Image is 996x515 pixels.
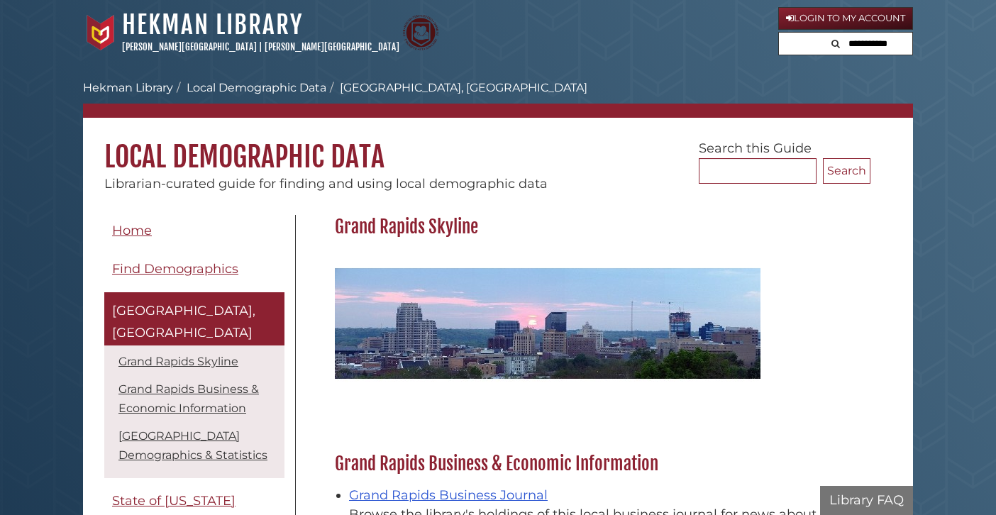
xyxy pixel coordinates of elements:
nav: breadcrumb [83,79,913,118]
a: Login to My Account [778,7,913,30]
a: Hekman Library [122,9,303,40]
span: [GEOGRAPHIC_DATA], [GEOGRAPHIC_DATA] [112,303,255,341]
a: Find Demographics [104,253,284,285]
h1: Local Demographic Data [83,118,913,175]
span: Librarian-curated guide for finding and using local demographic data [104,176,548,192]
a: Home [104,215,284,247]
a: Hekman Library [83,81,173,94]
button: Library FAQ [820,486,913,515]
img: Calvin University [83,15,118,50]
button: Search [827,33,844,52]
span: | [259,41,262,52]
a: [GEOGRAPHIC_DATA], [GEOGRAPHIC_DATA] [104,292,284,345]
span: State of [US_STATE] [112,493,236,509]
a: Grand Rapids Business & Economic Information [118,382,259,415]
a: Local Demographic Data [187,81,326,94]
a: [GEOGRAPHIC_DATA] Demographics & Statistics [118,429,267,462]
span: Home [112,223,152,238]
h2: Grand Rapids Skyline [328,216,870,238]
a: [PERSON_NAME][GEOGRAPHIC_DATA] [265,41,399,52]
a: Grand Rapids Business Journal [349,487,548,503]
a: [PERSON_NAME][GEOGRAPHIC_DATA] [122,41,257,52]
li: [GEOGRAPHIC_DATA], [GEOGRAPHIC_DATA] [326,79,587,96]
a: Grand Rapids Skyline [118,355,238,368]
span: Find Demographics [112,261,238,277]
h2: Grand Rapids Business & Economic Information [328,453,870,475]
button: Search [823,158,870,184]
i: Search [831,39,840,48]
img: Calvin Theological Seminary [403,15,438,50]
